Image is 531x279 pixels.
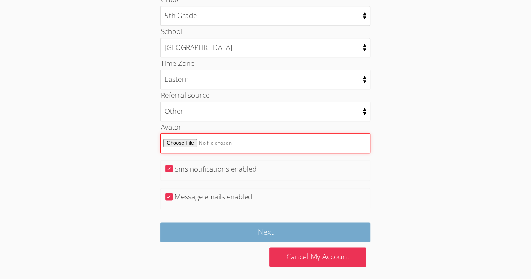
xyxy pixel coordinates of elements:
[269,247,366,267] a: Cancel My Account
[175,164,256,174] label: Sms notifications enabled
[160,90,209,100] label: Referral source
[160,26,182,36] label: School
[160,58,194,68] label: Time Zone
[160,222,370,242] input: Next
[160,122,181,132] label: Avatar
[175,192,252,201] label: Message emails enabled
